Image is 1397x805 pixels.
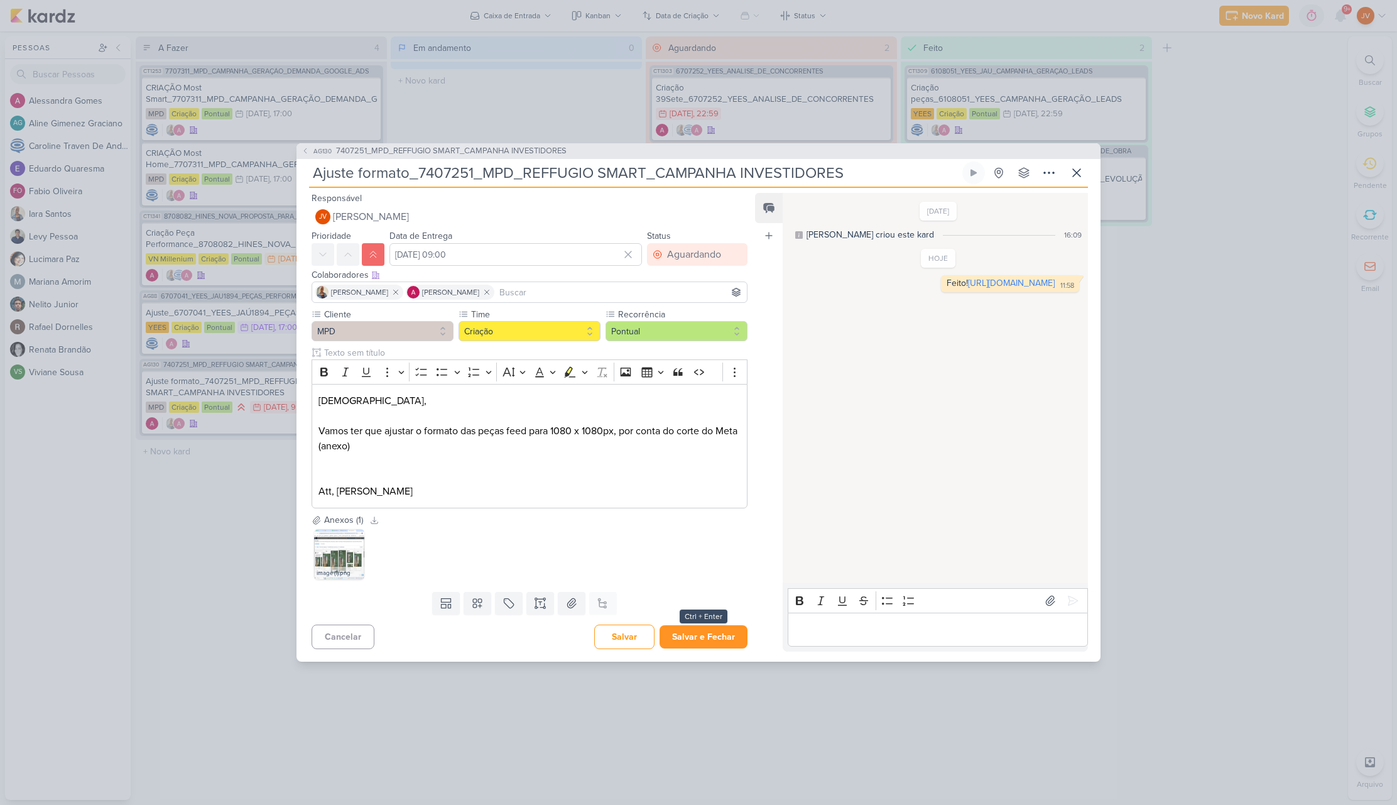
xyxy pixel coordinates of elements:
[1060,281,1074,291] div: 11:58
[606,321,747,341] button: Pontual
[422,287,479,298] span: [PERSON_NAME]
[647,243,747,266] button: Aguardando
[470,308,601,321] label: Time
[312,231,351,241] label: Prioridade
[947,278,1055,288] div: Feito!
[1064,229,1082,241] div: 16:09
[312,193,362,204] label: Responsável
[319,214,327,221] p: JV
[497,285,744,300] input: Buscar
[680,610,727,623] div: Ctrl + Enter
[315,209,330,224] div: Joney Viana
[316,286,329,298] img: Iara Santos
[309,162,960,184] input: Kard Sem Título
[788,613,1088,647] div: Editor editing area: main
[302,145,567,158] button: AG130 7407251_MPD_REFFUGIO SMART_CAMPANHA INVESTIDORES
[333,209,409,224] span: [PERSON_NAME]
[318,393,741,424] p: [DEMOGRAPHIC_DATA],
[389,243,642,266] input: Select a date
[312,321,454,341] button: MPD
[314,529,364,579] img: 3F20nkio2FlzWHjoJpR7Vv3WIcD8apX2paCVzYI7.png
[459,321,601,341] button: Criação
[324,513,363,527] div: Anexos (1)
[968,278,1055,288] a: [URL][DOMAIN_NAME]
[807,228,934,241] div: [PERSON_NAME] criou este kard
[318,424,741,454] p: Vamos ter que ajustar o formato das peças feed para 1080 x 1080px, por conta do corte do Meta (an...
[788,588,1088,613] div: Editor toolbar
[331,287,388,298] span: [PERSON_NAME]
[389,231,452,241] label: Data de Entrega
[647,231,671,241] label: Status
[312,205,747,228] button: JV [PERSON_NAME]
[312,268,747,282] div: Colaboradores
[312,625,374,649] button: Cancelar
[594,625,655,649] button: Salvar
[667,247,721,262] div: Aguardando
[312,146,334,156] span: AG130
[969,168,979,178] div: Ligar relógio
[314,567,364,579] div: image (1).png
[617,308,747,321] label: Recorrência
[323,308,454,321] label: Cliente
[660,625,747,649] button: Salvar e Fechar
[336,145,567,158] span: 7407251_MPD_REFFUGIO SMART_CAMPANHA INVESTIDORES
[407,286,420,298] img: Alessandra Gomes
[318,484,741,499] p: Att, [PERSON_NAME]
[312,384,747,509] div: Editor editing area: main
[322,346,747,359] input: Texto sem título
[312,359,747,384] div: Editor toolbar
